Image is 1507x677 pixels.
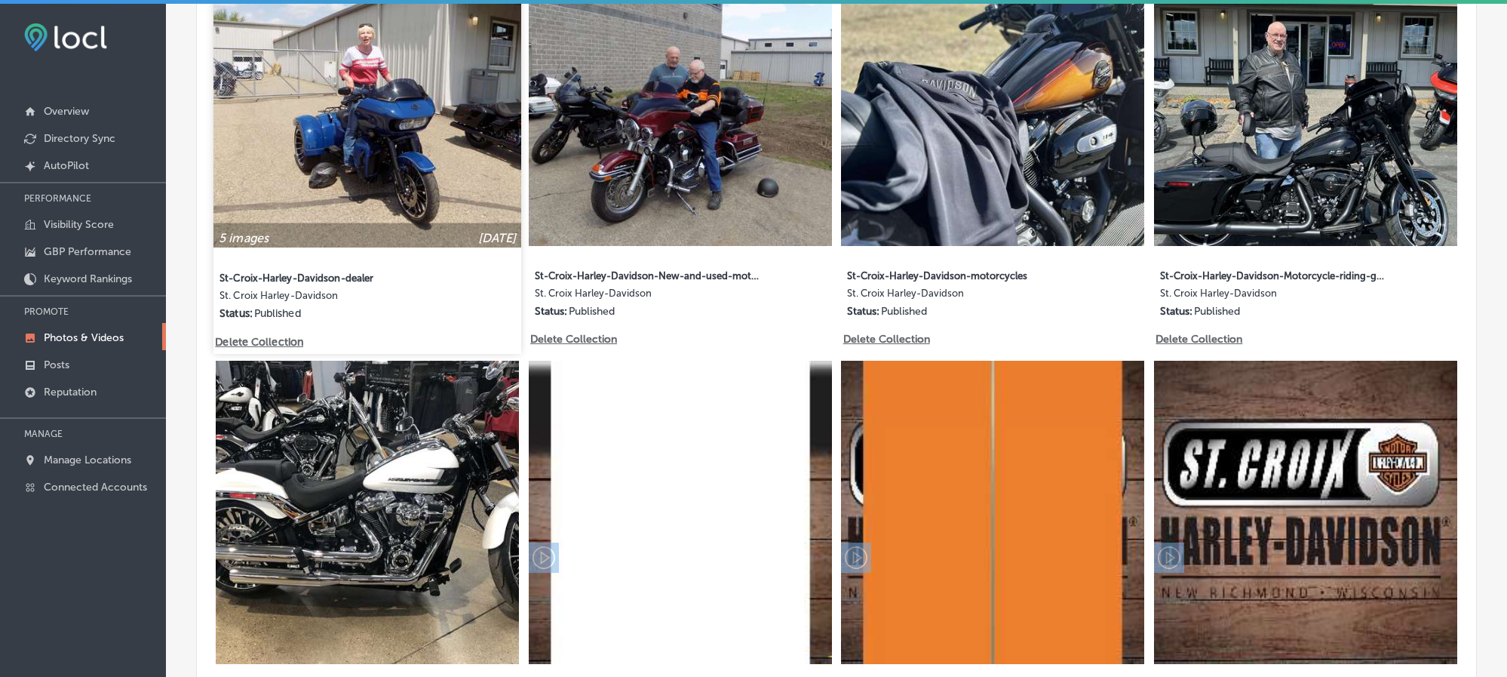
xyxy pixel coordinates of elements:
p: Photos & Videos [44,331,124,344]
img: Collection thumbnail [216,361,519,664]
p: Status: [219,307,253,320]
img: fda3e92497d09a02dc62c9cd864e3231.png [24,23,107,51]
p: Published [569,305,615,318]
p: Posts [44,359,69,371]
img: Collection thumbnail [529,361,832,664]
p: Delete Collection [530,333,615,346]
p: Published [254,307,301,320]
p: Keyword Rankings [44,272,132,285]
p: Status: [535,305,567,318]
p: Directory Sync [44,132,115,145]
p: Delete Collection [1156,333,1241,346]
label: St-Croix-Harley-Davidson-Motorcycle-riding-gear [1160,261,1386,288]
p: Delete Collection [215,336,301,349]
p: Delete Collection [843,333,928,346]
img: Collection thumbnail [1154,361,1457,664]
p: Published [1194,305,1240,318]
img: Collection thumbnail [841,361,1144,664]
label: St. Croix Harley-Davidson [535,288,761,305]
p: [DATE] [478,231,516,245]
p: Connected Accounts [44,481,147,494]
p: Reputation [44,386,97,399]
p: Overview [44,105,89,118]
p: AutoPilot [44,159,89,172]
label: St. Croix Harley-Davidson [219,290,449,307]
p: Status: [847,305,879,318]
p: Published [881,305,927,318]
label: St-Croix-Harley-Davidson-motorcycles [847,261,1073,288]
label: St. Croix Harley-Davidson [847,288,1073,305]
p: Manage Locations [44,454,131,466]
p: Visibility Score [44,218,114,231]
p: Status: [1160,305,1192,318]
p: GBP Performance [44,245,131,258]
label: St. Croix Harley-Davidson [1160,288,1386,305]
label: St-Croix-Harley-Davidson-New-and-used-motorcycles [535,261,761,288]
p: 5 images [219,231,269,245]
label: St-Croix-Harley-Davidson-dealer [219,263,449,290]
